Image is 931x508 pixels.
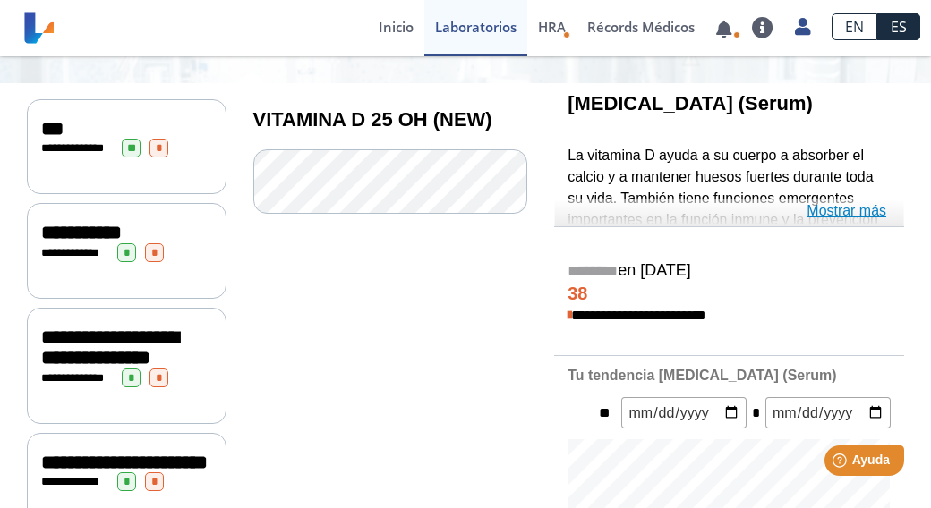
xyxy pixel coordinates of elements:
h5: en [DATE] [568,261,891,282]
a: EN [832,13,877,40]
span: HRA [538,18,566,36]
h4: 38 [568,284,891,305]
input: mm/dd/yyyy [621,397,747,428]
b: Tu tendencia [MEDICAL_DATA] (Serum) [568,368,836,383]
b: [MEDICAL_DATA] (Serum) [568,92,813,114]
a: ES [877,13,920,40]
iframe: Help widget launcher [772,438,911,488]
b: VITAMINA D 25 OH (NEW) [253,108,492,131]
a: Mostrar más [807,200,886,222]
input: mm/dd/yyyy [765,397,891,428]
p: La vitamina D ayuda a su cuerpo a absorber el calcio y a mantener huesos fuertes durante toda su ... [568,145,891,466]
